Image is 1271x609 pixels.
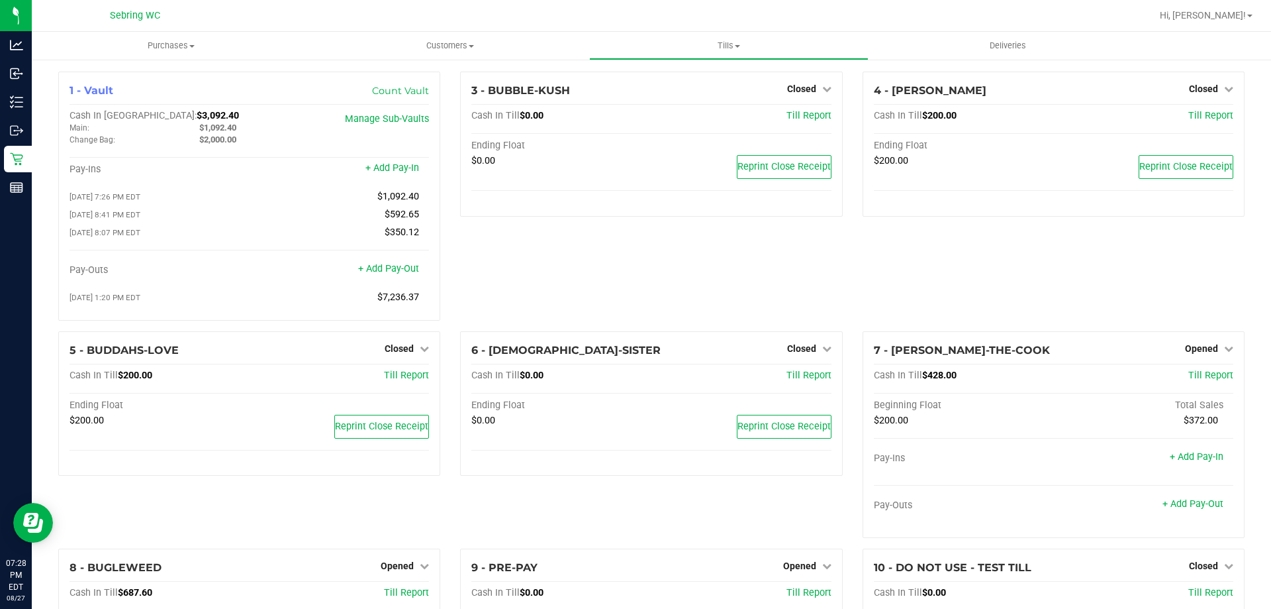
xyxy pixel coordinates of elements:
a: + Add Pay-In [365,162,419,174]
span: Closed [787,83,816,94]
inline-svg: Inbound [10,67,23,80]
a: Till Report [786,370,831,381]
inline-svg: Outbound [10,124,23,137]
inline-svg: Retail [10,152,23,166]
span: $372.00 [1184,415,1218,426]
span: $0.00 [520,587,543,598]
span: $200.00 [874,415,908,426]
div: Ending Float [874,140,1054,152]
div: Ending Float [471,140,651,152]
span: Closed [385,343,414,354]
div: Ending Float [70,400,250,412]
a: Till Report [1188,110,1233,121]
span: Cash In Till [874,370,922,381]
span: 5 - BUDDAHS-LOVE [70,344,179,357]
span: Cash In Till [70,370,118,381]
div: Pay-Ins [70,164,250,176]
span: Cash In Till [471,587,520,598]
button: Reprint Close Receipt [737,415,831,439]
span: $200.00 [922,110,957,121]
inline-svg: Inventory [10,95,23,109]
span: 1 - Vault [70,84,113,97]
span: [DATE] 8:41 PM EDT [70,210,140,219]
span: Deliveries [972,40,1044,52]
span: $687.60 [118,587,152,598]
div: Total Sales [1053,400,1233,412]
div: Ending Float [471,400,651,412]
span: [DATE] 1:20 PM EDT [70,293,140,302]
div: Pay-Ins [874,453,1054,465]
button: Reprint Close Receipt [1139,155,1233,179]
span: $2,000.00 [199,135,236,144]
span: Reprint Close Receipt [737,161,831,172]
span: $200.00 [70,415,104,426]
a: Deliveries [869,32,1147,60]
span: Closed [1189,561,1218,571]
button: Reprint Close Receipt [737,155,831,179]
span: Closed [787,343,816,354]
span: Cash In Till [471,370,520,381]
span: Main: [70,123,89,133]
a: + Add Pay-In [1170,451,1223,463]
span: Sebring WC [110,10,160,21]
span: 7 - [PERSON_NAME]-THE-COOK [874,344,1050,357]
span: 9 - PRE-PAY [471,561,538,574]
a: Till Report [384,587,429,598]
a: + Add Pay-Out [358,263,419,274]
span: Opened [1185,343,1218,354]
inline-svg: Analytics [10,38,23,52]
span: $428.00 [922,370,957,381]
span: Reprint Close Receipt [1139,161,1233,172]
a: Count Vault [372,85,429,97]
div: Pay-Outs [874,500,1054,512]
div: Pay-Outs [70,264,250,276]
a: + Add Pay-Out [1162,498,1223,510]
span: [DATE] 8:07 PM EDT [70,228,140,237]
span: $1,092.40 [199,123,236,133]
span: 4 - [PERSON_NAME] [874,84,986,97]
span: $592.65 [385,209,419,220]
span: Opened [381,561,414,571]
span: $0.00 [520,110,543,121]
span: $200.00 [874,155,908,166]
p: 07:28 PM EDT [6,557,26,593]
a: Purchases [32,32,310,60]
span: $200.00 [118,370,152,381]
span: Reprint Close Receipt [737,421,831,432]
a: Manage Sub-Vaults [345,113,429,125]
a: Till Report [786,110,831,121]
span: 3 - BUBBLE-KUSH [471,84,570,97]
p: 08/27 [6,593,26,603]
span: Till Report [1188,587,1233,598]
span: Opened [783,561,816,571]
a: Customers [310,32,589,60]
span: [DATE] 7:26 PM EDT [70,192,140,201]
span: Cash In Till [471,110,520,121]
span: Cash In [GEOGRAPHIC_DATA]: [70,110,197,121]
span: Cash In Till [874,110,922,121]
span: $0.00 [520,370,543,381]
span: $0.00 [471,415,495,426]
inline-svg: Reports [10,181,23,194]
button: Reprint Close Receipt [334,415,429,439]
span: Reprint Close Receipt [335,421,428,432]
div: Beginning Float [874,400,1054,412]
a: Till Report [786,587,831,598]
span: Cash In Till [874,587,922,598]
a: Tills [589,32,868,60]
span: Closed [1189,83,1218,94]
span: Till Report [1188,370,1233,381]
span: $7,236.37 [377,292,419,303]
span: Till Report [384,370,429,381]
span: $350.12 [385,227,419,238]
span: $1,092.40 [377,191,419,202]
span: Tills [590,40,867,52]
span: Customers [311,40,588,52]
span: $0.00 [471,155,495,166]
span: $0.00 [922,587,946,598]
